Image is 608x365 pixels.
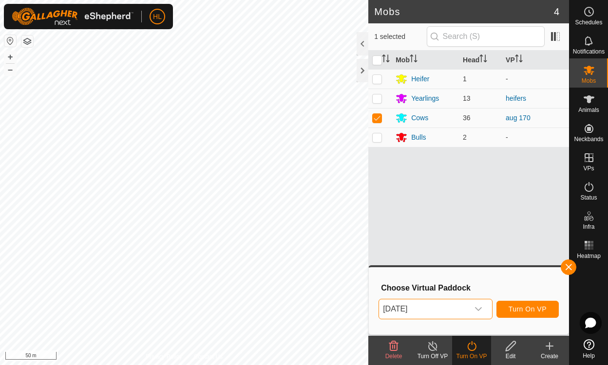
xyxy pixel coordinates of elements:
a: aug 170 [506,114,531,122]
img: Gallagher Logo [12,8,133,25]
button: Reset Map [4,35,16,47]
div: dropdown trigger [469,299,488,319]
span: Mobs [582,78,596,84]
span: 1 [463,75,467,83]
span: 2 [463,133,467,141]
button: – [4,64,16,75]
span: Animals [578,107,599,113]
a: heifers [506,94,526,102]
span: Help [583,353,595,359]
span: Delete [385,353,402,360]
div: Heifer [411,74,429,84]
th: VP [502,51,569,70]
span: 1 selected [374,32,426,42]
a: Contact Us [194,352,223,361]
span: 4 [554,4,559,19]
div: Turn On VP [452,352,491,361]
span: Turn On VP [509,305,547,313]
span: Notifications [573,49,605,55]
span: Neckbands [574,136,603,142]
div: Bulls [411,132,426,143]
span: 36 [463,114,471,122]
span: 13 [463,94,471,102]
p-sorticon: Activate to sort [410,56,418,64]
span: Status [580,195,597,201]
th: Head [459,51,502,70]
span: Heatmap [577,253,601,259]
div: Create [530,352,569,361]
span: VPs [583,165,594,171]
p-sorticon: Activate to sort [479,56,487,64]
span: Infra [583,224,594,230]
span: Schedules [575,19,602,25]
td: - [502,69,569,89]
a: Privacy Policy [146,352,182,361]
div: Turn Off VP [413,352,452,361]
button: Turn On VP [496,301,559,318]
span: HL [153,12,162,22]
p-sorticon: Activate to sort [382,56,390,64]
th: Mob [392,51,459,70]
p-sorticon: Activate to sort [515,56,523,64]
div: Yearlings [411,93,439,104]
button: + [4,51,16,63]
h3: Choose Virtual Paddock [381,283,559,292]
span: aug 1700 [379,299,468,319]
h2: Mobs [374,6,554,18]
div: Edit [491,352,530,361]
div: Cows [411,113,428,123]
input: Search (S) [427,26,545,47]
a: Help [570,335,608,363]
td: - [502,128,569,147]
button: Map Layers [21,36,33,47]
